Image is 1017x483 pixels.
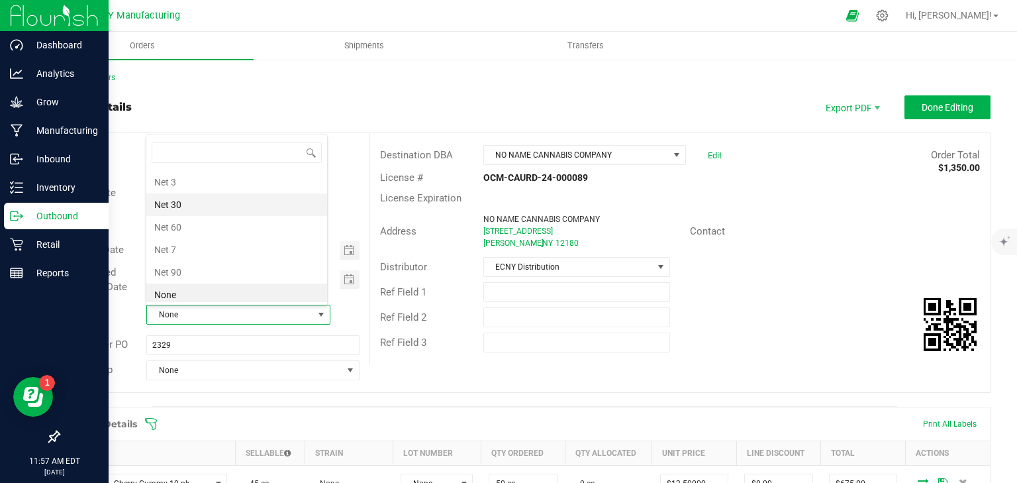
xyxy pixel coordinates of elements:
span: Ref Field 1 [380,286,426,298]
th: Lot Number [393,441,481,465]
th: Qty Ordered [481,441,565,465]
p: 11:57 AM EDT [6,455,103,467]
inline-svg: Reports [10,266,23,280]
p: Inventory [23,180,103,195]
span: NO NAME CANNABIS COMPANY [484,146,669,164]
div: Manage settings [874,9,891,22]
inline-svg: Dashboard [10,38,23,52]
span: License # [380,172,423,184]
span: Ref Field 3 [380,337,426,349]
inline-svg: Inventory [10,181,23,194]
li: Net 60 [146,216,327,239]
span: ECNY Distribution [484,258,653,276]
p: Inbound [23,151,103,167]
span: Orders [112,40,173,52]
th: Line Discount [736,441,821,465]
strong: $1,350.00 [938,162,980,173]
span: Transfers [550,40,622,52]
span: Open Ecommerce Menu [838,3,867,28]
strong: OCM-CAURD-24-000089 [483,172,588,183]
span: License Expiration [380,192,461,204]
inline-svg: Analytics [10,67,23,80]
span: Contact [690,225,725,237]
inline-svg: Retail [10,238,23,251]
p: Manufacturing [23,123,103,138]
span: Ref Field 2 [380,311,426,323]
a: Shipments [254,32,475,60]
span: Destination DBA [380,149,453,161]
th: Strain [305,441,393,465]
iframe: Resource center unread badge [39,375,55,391]
a: Transfers [475,32,697,60]
span: [STREET_ADDRESS] [483,227,553,236]
inline-svg: Grow [10,95,23,109]
span: Shipments [326,40,402,52]
th: Item [60,441,236,465]
p: Outbound [23,208,103,224]
iframe: Resource center [13,377,53,417]
th: Actions [905,441,990,465]
span: None [147,361,342,380]
span: Distributor [380,261,427,273]
span: , [541,239,542,248]
th: Qty Allocated [565,441,652,465]
span: Toggle calendar [340,270,360,289]
span: NY [542,239,553,248]
img: Scan me! [924,298,977,351]
qrcode: 00000724 [924,298,977,351]
button: Done Editing [904,95,991,119]
th: Unit Price [652,441,737,465]
p: [DATE] [6,467,103,477]
li: Net 7 [146,239,327,261]
span: Address [380,225,416,237]
span: Hi, [PERSON_NAME]! [906,10,992,21]
li: Net 30 [146,193,327,216]
p: Dashboard [23,37,103,53]
span: NO NAME CANNABIS COMPANY [483,215,600,224]
p: Retail [23,237,103,252]
a: Edit [708,150,722,160]
span: ECNY Manufacturing [90,10,180,21]
p: Grow [23,94,103,110]
li: Net 90 [146,261,327,284]
li: Net 3 [146,171,327,193]
p: Reports [23,265,103,281]
span: [PERSON_NAME] [483,239,544,248]
inline-svg: Manufacturing [10,124,23,137]
th: Total [821,441,906,465]
p: Analytics [23,66,103,81]
span: Done Editing [922,102,973,113]
a: Orders [32,32,254,60]
th: Sellable [235,441,305,465]
inline-svg: Outbound [10,209,23,223]
span: None [147,305,313,324]
li: None [146,284,327,306]
span: Toggle calendar [340,241,360,260]
inline-svg: Inbound [10,152,23,166]
span: 12180 [556,239,579,248]
span: Order Total [931,149,980,161]
li: Export PDF [812,95,891,119]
